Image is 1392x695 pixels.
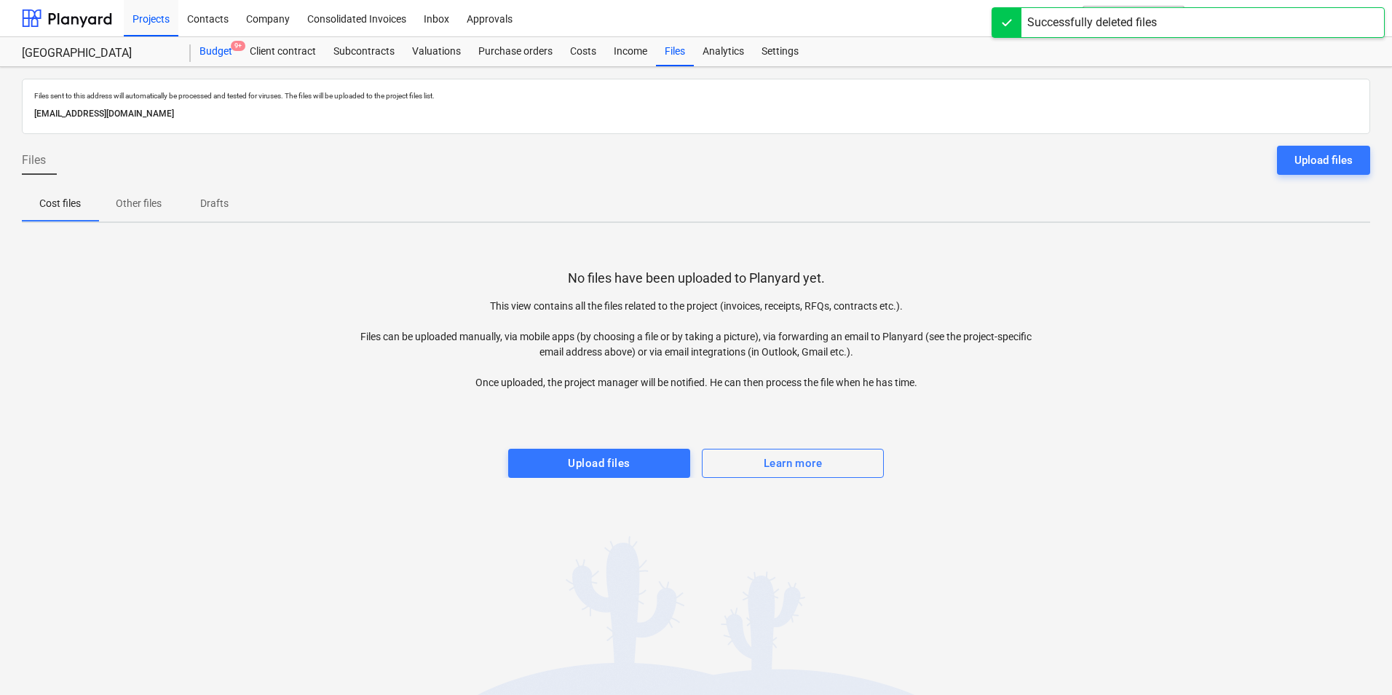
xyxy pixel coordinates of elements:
div: Upload files [1294,151,1353,170]
a: Settings [753,37,807,66]
p: Cost files [39,196,81,211]
button: Upload files [508,449,690,478]
p: Other files [116,196,162,211]
div: Learn more [764,454,822,473]
a: Client contract [241,37,325,66]
a: Analytics [694,37,753,66]
a: Subcontracts [325,37,403,66]
span: 9+ [231,41,245,51]
p: No files have been uploaded to Planyard yet. [568,270,825,287]
a: Costs [561,37,605,66]
a: Budget9+ [191,37,241,66]
div: Upload files [568,454,630,473]
p: Files sent to this address will automatically be processed and tested for viruses. The files will... [34,91,1358,101]
iframe: Chat Widget [1319,625,1392,695]
div: [GEOGRAPHIC_DATA] [22,46,173,61]
span: Files [22,152,46,169]
p: Drafts [197,196,232,211]
p: This view contains all the files related to the project (invoices, receipts, RFQs, contracts etc.... [359,299,1033,390]
a: Income [605,37,656,66]
a: Purchase orders [470,37,561,66]
div: Successfully deleted files [1027,14,1157,31]
a: Valuations [403,37,470,66]
p: [EMAIL_ADDRESS][DOMAIN_NAME] [34,106,1358,122]
a: Files [656,37,694,66]
button: Upload files [1277,146,1370,175]
button: Learn more [702,449,884,478]
div: Budget [191,37,241,66]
